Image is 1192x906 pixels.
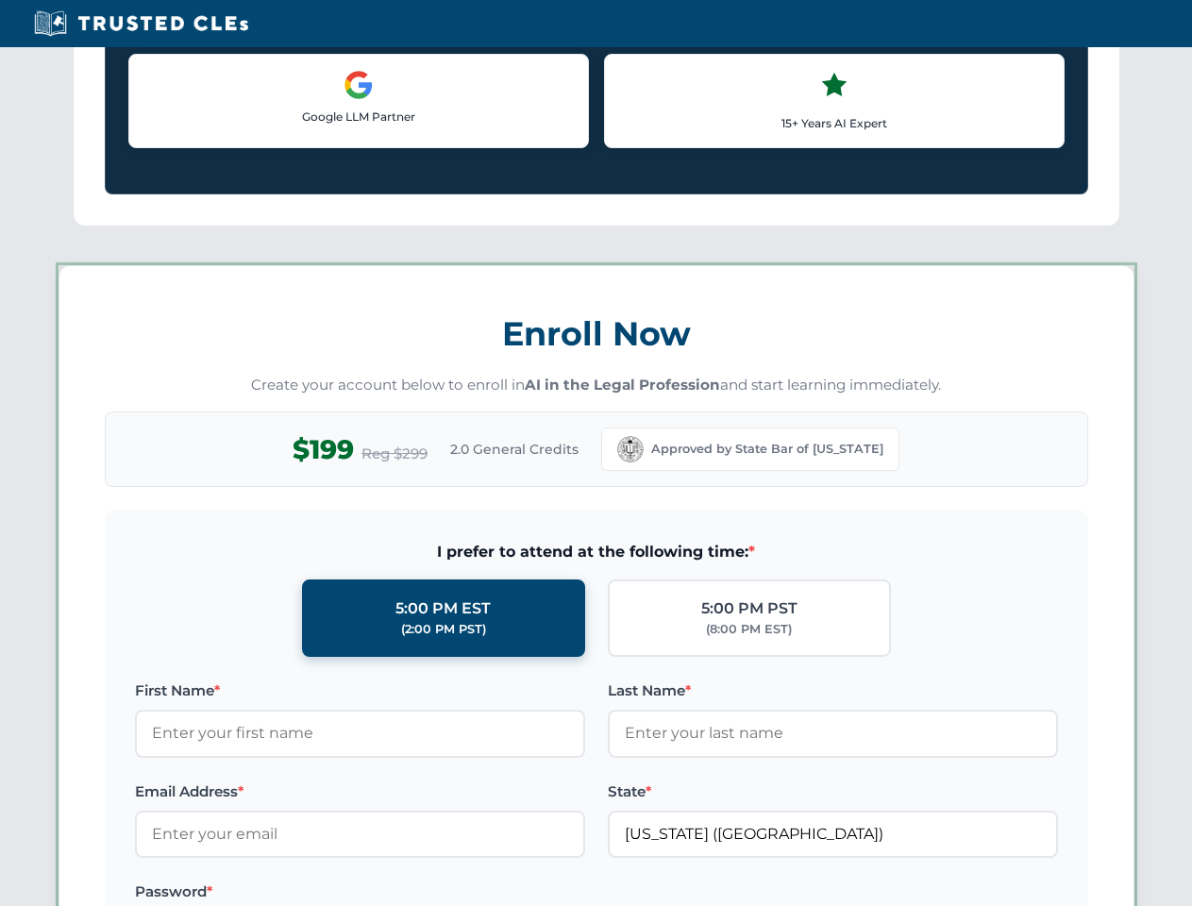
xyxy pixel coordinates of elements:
p: Google LLM Partner [144,108,573,126]
span: Reg $299 [361,443,428,465]
div: 5:00 PM EST [395,596,491,621]
img: Google [344,70,374,100]
div: (8:00 PM EST) [706,620,792,639]
span: 2.0 General Credits [450,439,579,460]
input: California (CA) [608,811,1058,858]
label: Last Name [608,679,1058,702]
span: Approved by State Bar of [US_STATE] [651,440,883,459]
img: Trusted CLEs [28,9,254,38]
label: State [608,780,1058,803]
input: Enter your last name [608,710,1058,757]
input: Enter your email [135,811,585,858]
div: (2:00 PM PST) [401,620,486,639]
label: Password [135,881,585,903]
strong: AI in the Legal Profession [525,376,720,394]
p: Create your account below to enroll in and start learning immediately. [105,375,1088,396]
label: Email Address [135,780,585,803]
div: 5:00 PM PST [701,596,797,621]
h3: Enroll Now [105,304,1088,363]
p: 15+ Years AI Expert [620,114,1049,132]
label: First Name [135,679,585,702]
span: I prefer to attend at the following time: [135,540,1058,564]
input: Enter your first name [135,710,585,757]
span: $199 [293,428,354,471]
img: California Bar [617,436,644,462]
